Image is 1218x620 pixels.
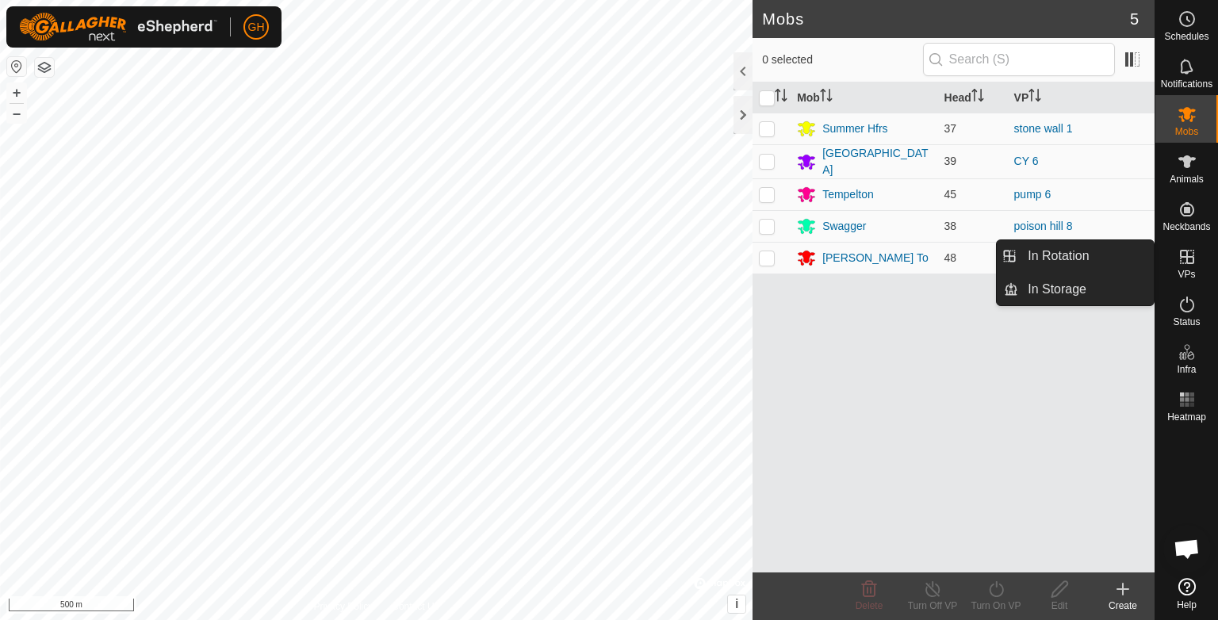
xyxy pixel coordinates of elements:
[822,218,866,235] div: Swagger
[1008,82,1155,113] th: VP
[822,186,874,203] div: Tempelton
[820,91,833,104] p-sorticon: Activate to sort
[1018,240,1154,272] a: In Rotation
[971,91,984,104] p-sorticon: Activate to sort
[1177,365,1196,374] span: Infra
[822,250,929,266] div: [PERSON_NAME] To
[944,188,957,201] span: 45
[728,595,745,613] button: i
[1178,270,1195,279] span: VPs
[1161,79,1212,89] span: Notifications
[1014,188,1051,201] a: pump 6
[822,121,887,137] div: Summer Hfrs
[1162,222,1210,232] span: Neckbands
[1130,7,1139,31] span: 5
[35,58,54,77] button: Map Layers
[997,274,1154,305] li: In Storage
[1167,412,1206,422] span: Heatmap
[1173,317,1200,327] span: Status
[19,13,217,41] img: Gallagher Logo
[7,57,26,76] button: Reset Map
[791,82,937,113] th: Mob
[7,104,26,123] button: –
[735,597,738,610] span: i
[248,19,265,36] span: GH
[1014,220,1073,232] a: poison hill 8
[944,155,957,167] span: 39
[944,220,957,232] span: 38
[1170,174,1204,184] span: Animals
[901,599,964,613] div: Turn Off VP
[775,91,787,104] p-sorticon: Activate to sort
[1028,91,1041,104] p-sorticon: Activate to sort
[314,599,373,614] a: Privacy Policy
[1014,155,1039,167] a: CY 6
[938,82,1008,113] th: Head
[1177,600,1197,610] span: Help
[1028,280,1086,299] span: In Storage
[1028,599,1091,613] div: Edit
[1014,122,1073,135] a: stone wall 1
[1155,572,1218,616] a: Help
[997,240,1154,272] li: In Rotation
[7,83,26,102] button: +
[762,10,1130,29] h2: Mobs
[964,599,1028,613] div: Turn On VP
[392,599,439,614] a: Contact Us
[856,600,883,611] span: Delete
[1175,127,1198,136] span: Mobs
[822,145,931,178] div: [GEOGRAPHIC_DATA]
[762,52,922,68] span: 0 selected
[1164,32,1208,41] span: Schedules
[1163,525,1211,572] div: Open chat
[944,251,957,264] span: 48
[1091,599,1155,613] div: Create
[1028,247,1089,266] span: In Rotation
[923,43,1115,76] input: Search (S)
[944,122,957,135] span: 37
[1018,274,1154,305] a: In Storage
